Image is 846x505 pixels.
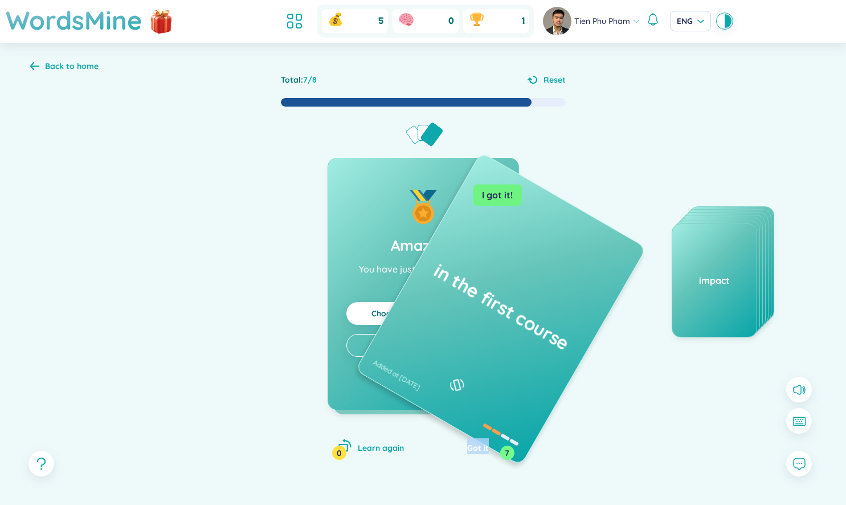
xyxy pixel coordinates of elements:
[30,62,99,72] a: Back to home
[281,75,303,85] span: Total :
[371,358,422,392] div: Added at [DATE]
[338,438,352,453] span: rotate-left
[500,446,514,460] div: 7
[574,15,630,27] span: Tien Phu Pham
[391,235,456,256] h2: Amazing!
[528,74,566,86] button: Reset
[359,263,487,275] p: You have just learned 7 words!
[28,451,54,477] button: question
[303,75,317,85] span: 7 / 8
[543,7,571,35] img: avatar
[522,15,525,27] span: 1
[543,74,566,86] span: Reset
[543,7,574,35] a: avatar
[346,302,500,325] button: Choose other vocabularies
[378,15,383,27] span: 5
[358,443,404,453] span: Learn again
[677,15,704,27] span: ENG
[448,15,454,27] span: 0
[672,274,757,287] div: impact
[371,307,475,320] a: Choose other vocabularies
[467,443,489,453] span: Got it
[423,254,581,360] h1: in the first course
[346,334,500,357] button: Practice all
[332,446,346,460] div: 0
[493,438,509,454] span: rotate-right
[150,3,173,38] img: flashSalesIcon.a7f4f837.png
[45,60,99,72] div: Back to home
[34,457,48,471] span: question
[406,190,440,224] img: Good job!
